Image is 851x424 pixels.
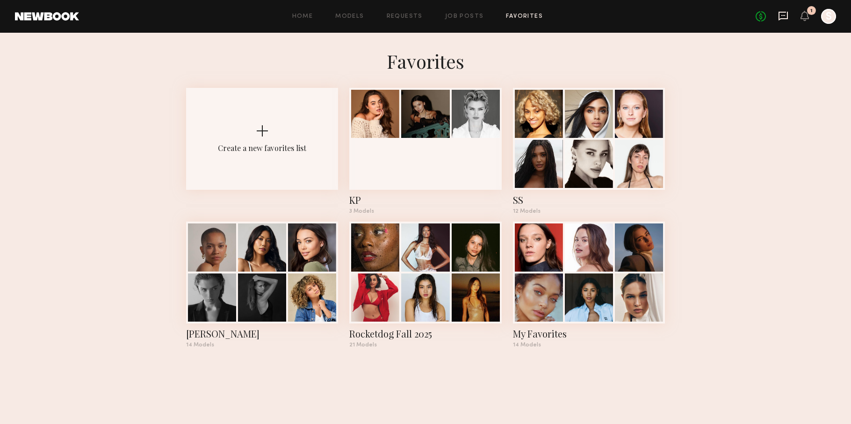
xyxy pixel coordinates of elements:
div: Rocketdog Fall 2025 [349,327,501,340]
div: 14 Models [513,342,665,348]
a: Models [335,14,364,20]
button: Create a new favorites list [186,88,338,222]
div: 12 Models [513,208,665,214]
div: My Favorites [513,327,665,340]
a: Job Posts [445,14,484,20]
div: 21 Models [349,342,501,348]
a: KP3 Models [349,88,501,214]
a: S [821,9,836,24]
a: Requests [387,14,423,20]
a: My Favorites14 Models [513,222,665,348]
a: [PERSON_NAME]14 Models [186,222,338,348]
a: Favorites [506,14,543,20]
div: 1 [810,8,813,14]
div: KP [349,194,501,207]
div: 3 Models [349,208,501,214]
a: SS12 Models [513,88,665,214]
a: Rocketdog Fall 202521 Models [349,222,501,348]
div: 14 Models [186,342,338,348]
div: Kelsi Dagger [186,327,338,340]
a: Home [292,14,313,20]
div: SS [513,194,665,207]
div: Create a new favorites list [218,143,306,153]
